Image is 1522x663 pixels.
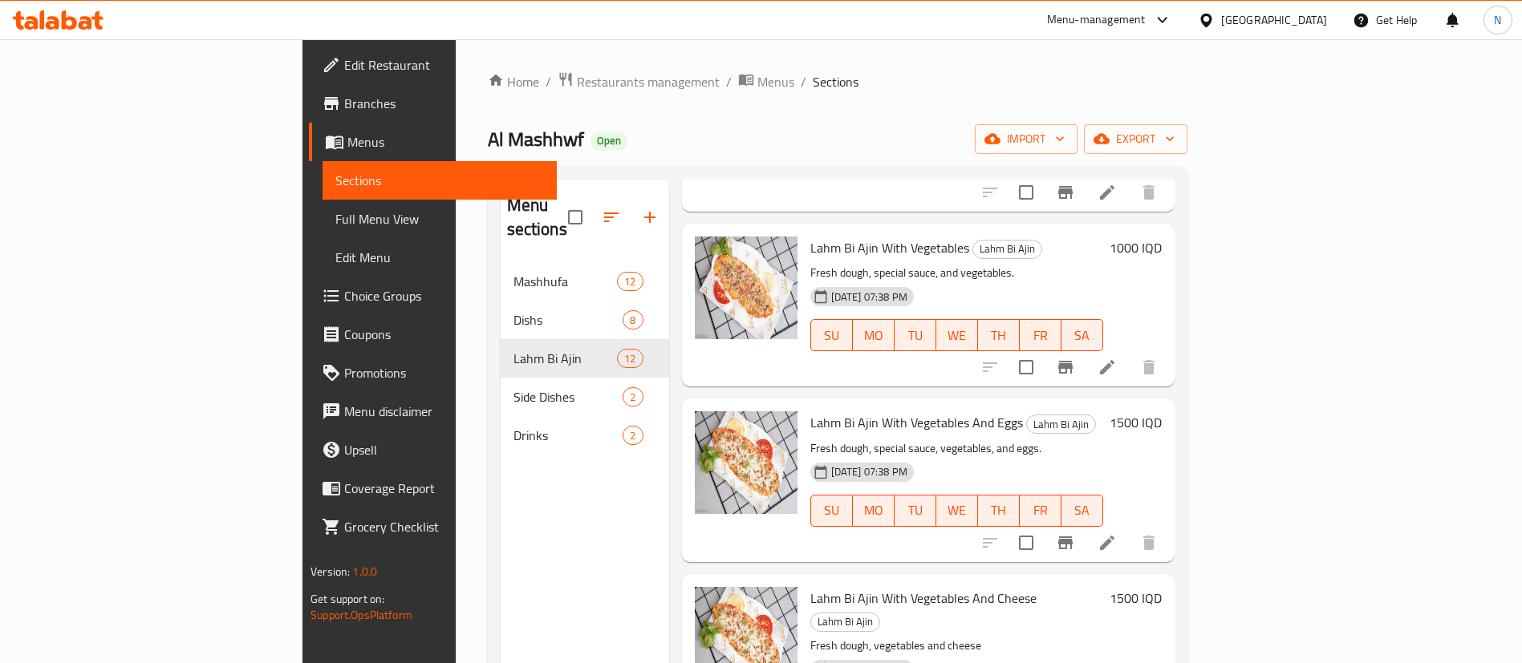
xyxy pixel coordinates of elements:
button: TU [895,495,936,527]
span: Lahm Bi Ajin With Vegetables And Eggs [810,410,1023,435]
span: 1.0.0 [352,561,377,582]
span: Side Dishes [513,387,623,406]
div: items [617,272,643,291]
div: Mashhufa [513,272,618,291]
span: SU [818,324,846,347]
span: Lahm Bi Ajin [811,612,879,631]
span: 12 [618,274,642,289]
span: 8 [623,313,642,328]
span: Full Menu View [335,209,544,228]
a: Full Menu View [323,200,557,238]
div: items [623,310,643,329]
a: Menus [738,71,794,92]
button: delete [1130,173,1168,212]
span: Sections [813,72,858,91]
span: Edit Menu [335,248,544,267]
p: Fresh dough, vegetables and cheese [810,636,1103,656]
div: Lahm Bi Ajin [1026,414,1096,434]
span: WE [943,499,972,522]
div: Open [591,131,627,151]
div: Drinks2 [501,416,669,455]
span: Coverage Report [344,479,544,498]
h6: 1500 IQD [1110,587,1162,609]
button: export [1084,124,1187,154]
span: MO [859,324,888,347]
button: TH [978,495,1020,527]
a: Grocery Checklist [309,507,557,546]
button: MO [853,319,895,351]
button: Branch-specific-item [1046,173,1085,212]
a: Edit Restaurant [309,46,557,84]
span: SA [1068,324,1097,347]
div: Lahm Bi Ajin [810,612,880,632]
div: [GEOGRAPHIC_DATA] [1221,11,1327,29]
span: 2 [623,390,642,405]
a: Sections [323,161,557,200]
img: Lahm Bi Ajin With Vegetables [695,236,798,339]
button: FR [1020,319,1061,351]
span: Upsell [344,440,544,459]
span: Select all sections [558,200,592,234]
div: Side Dishes2 [501,378,669,416]
div: Lahm Bi Ajin12 [501,339,669,378]
span: MO [859,499,888,522]
span: Open [591,134,627,148]
button: WE [936,495,978,527]
button: import [975,124,1078,154]
span: [DATE] 07:38 PM [825,464,914,479]
span: N [1494,11,1501,29]
span: Menus [347,132,544,152]
button: TH [978,319,1020,351]
li: / [726,72,732,91]
span: Drinks [513,426,623,445]
span: Select to update [1009,350,1043,384]
span: TH [984,324,1013,347]
span: [DATE] 07:38 PM [825,289,914,305]
span: Lahm Bi Ajin With Vegetables [810,236,969,260]
div: Mashhufa12 [501,262,669,301]
nav: Menu sections [501,256,669,461]
a: Upsell [309,431,557,469]
span: export [1097,129,1175,149]
span: FR [1026,324,1055,347]
span: Lahm Bi Ajin [513,349,618,368]
a: Menus [309,123,557,161]
a: Restaurants management [558,71,720,92]
span: Menu disclaimer [344,402,544,421]
button: Branch-specific-item [1046,348,1085,386]
a: Branches [309,84,557,123]
span: import [988,129,1065,149]
span: Restaurants management [577,72,720,91]
div: Menu-management [1047,10,1146,30]
p: Fresh dough, special sauce, and vegetables. [810,263,1103,283]
span: Menus [757,72,794,91]
span: TU [901,499,930,522]
button: Branch-specific-item [1046,524,1085,562]
span: 2 [623,428,642,443]
span: FR [1026,499,1055,522]
button: Add section [631,198,669,236]
button: SU [810,495,853,527]
span: 12 [618,351,642,366]
span: Select to update [1009,526,1043,560]
span: Al Mashhwf [488,121,584,157]
img: Lahm Bi Ajin With Vegetables And Eggs [695,411,798,514]
span: Edit Restaurant [344,55,544,75]
a: Promotions [309,354,557,392]
button: MO [853,495,895,527]
div: items [623,387,643,406]
button: SA [1061,495,1103,527]
span: Grocery Checklist [344,517,544,536]
span: Choice Groups [344,286,544,305]
span: TU [901,324,930,347]
span: Dishs [513,310,623,329]
li: / [801,72,806,91]
span: Version: [310,561,350,582]
button: delete [1130,524,1168,562]
h6: 1500 IQD [1110,411,1162,434]
span: SA [1068,499,1097,522]
a: Coupons [309,315,557,354]
button: FR [1020,495,1061,527]
button: SA [1061,319,1103,351]
span: Sections [335,171,544,190]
